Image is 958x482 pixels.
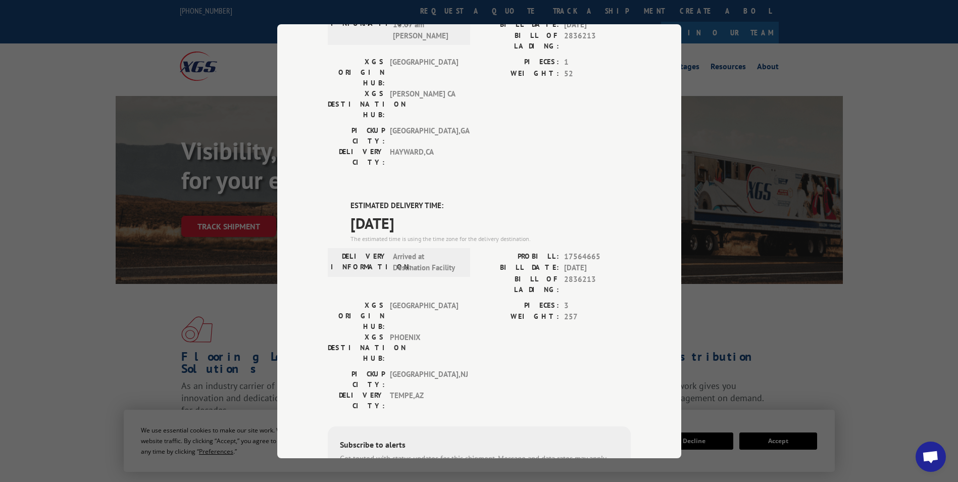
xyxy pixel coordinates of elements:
[564,57,631,68] span: 1
[390,331,458,363] span: PHOENIX
[564,30,631,52] span: 2836213
[564,311,631,323] span: 257
[328,390,385,411] label: DELIVERY CITY:
[564,68,631,79] span: 52
[331,8,388,42] label: DELIVERY INFORMATION:
[479,68,559,79] label: WEIGHT:
[479,262,559,274] label: BILL DATE:
[479,30,559,52] label: BILL OF LADING:
[328,147,385,168] label: DELIVERY CITY:
[350,200,631,212] label: ESTIMATED DELIVERY TIME:
[479,19,559,30] label: BILL DATE:
[564,300,631,311] span: 3
[390,390,458,411] span: TEMPE , AZ
[390,88,458,120] span: [PERSON_NAME] CA
[393,8,461,42] span: [DATE] 10:07 am [PERSON_NAME]
[390,57,458,88] span: [GEOGRAPHIC_DATA]
[328,125,385,147] label: PICKUP CITY:
[564,273,631,295] span: 2836213
[340,438,619,453] div: Subscribe to alerts
[328,331,385,363] label: XGS DESTINATION HUB:
[331,251,388,273] label: DELIVERY INFORMATION:
[479,311,559,323] label: WEIGHT:
[328,368,385,390] label: PICKUP CITY:
[479,273,559,295] label: BILL OF LADING:
[390,300,458,331] span: [GEOGRAPHIC_DATA]
[390,147,458,168] span: HAYWARD , CA
[390,125,458,147] span: [GEOGRAPHIC_DATA] , GA
[916,442,946,472] a: Open chat
[390,368,458,390] span: [GEOGRAPHIC_DATA] , NJ
[479,251,559,262] label: PROBILL:
[564,262,631,274] span: [DATE]
[564,251,631,262] span: 17564665
[479,300,559,311] label: PIECES:
[328,57,385,88] label: XGS ORIGIN HUB:
[564,19,631,30] span: [DATE]
[340,453,619,475] div: Get texted with status updates for this shipment. Message and data rates may apply. Message frequ...
[328,88,385,120] label: XGS DESTINATION HUB:
[350,234,631,243] div: The estimated time is using the time zone for the delivery destination.
[350,211,631,234] span: [DATE]
[479,57,559,68] label: PIECES:
[393,251,461,273] span: Arrived at Destination Facility
[328,300,385,331] label: XGS ORIGIN HUB:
